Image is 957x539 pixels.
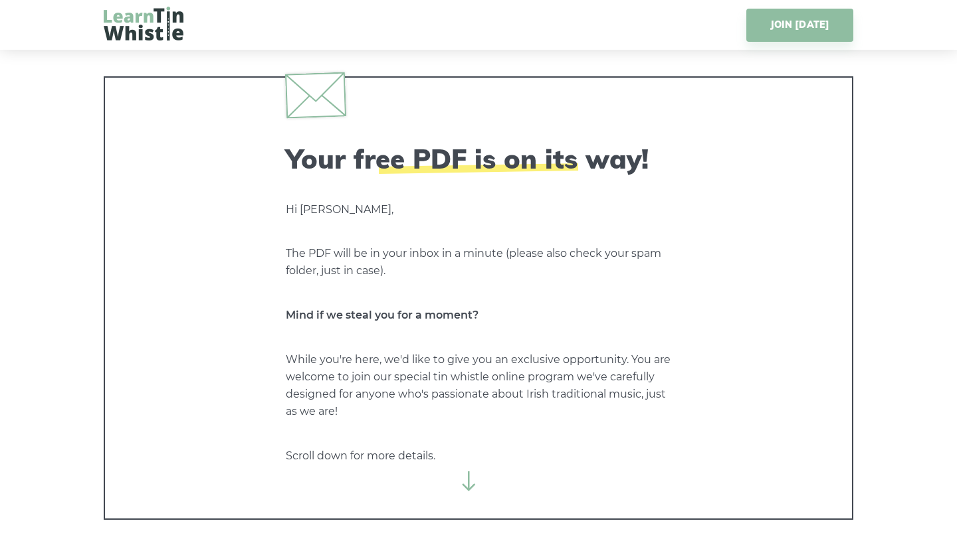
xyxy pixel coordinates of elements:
[286,245,671,279] p: The PDF will be in your inbox in a minute (please also check your spam folder, just in case).
[104,7,183,40] img: LearnTinWhistle.com
[286,351,671,420] p: While you're here, we'd like to give you an exclusive opportunity. You are welcome to join our sp...
[286,143,671,175] h2: Your free PDF is on its way!
[285,72,346,118] img: envelope.svg
[286,309,478,321] strong: Mind if we steal you for a moment?
[286,201,671,218] p: Hi [PERSON_NAME],
[286,447,671,465] p: Scroll down for more details.
[746,9,853,42] a: JOIN [DATE]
